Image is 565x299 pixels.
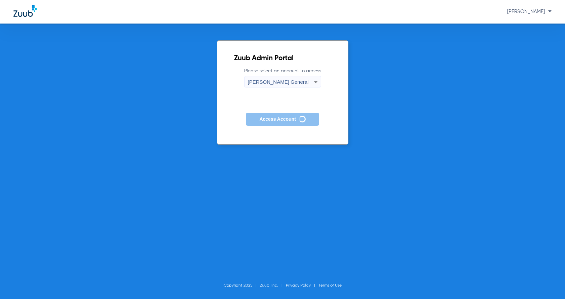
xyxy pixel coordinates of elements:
[507,9,552,14] span: [PERSON_NAME]
[531,267,565,299] iframe: Chat Widget
[244,68,321,87] label: Please select an account to access
[234,55,331,62] h2: Zuub Admin Portal
[246,113,319,126] button: Access Account
[259,116,296,122] span: Access Account
[13,5,37,17] img: Zuub Logo
[224,282,260,289] li: Copyright 2025
[260,282,286,289] li: Zuub, Inc.
[248,79,309,85] span: [PERSON_NAME] General
[318,284,342,288] a: Terms of Use
[286,284,311,288] a: Privacy Policy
